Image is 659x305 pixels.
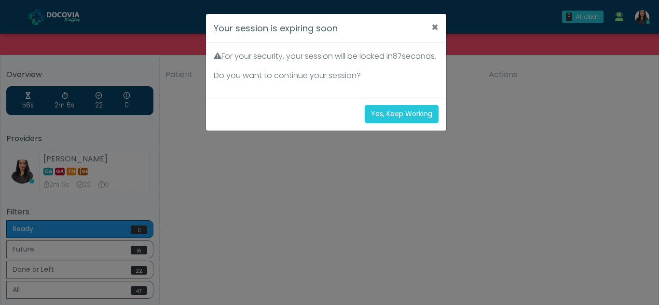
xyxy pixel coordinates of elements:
[393,51,402,62] span: 87
[214,70,439,81] p: Do you want to continue your session?
[365,105,439,123] button: Yes, Keep Working
[214,22,338,35] h4: Your session is expiring soon
[214,51,439,62] p: For your security, your session will be locked in seconds.
[424,14,446,41] button: ×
